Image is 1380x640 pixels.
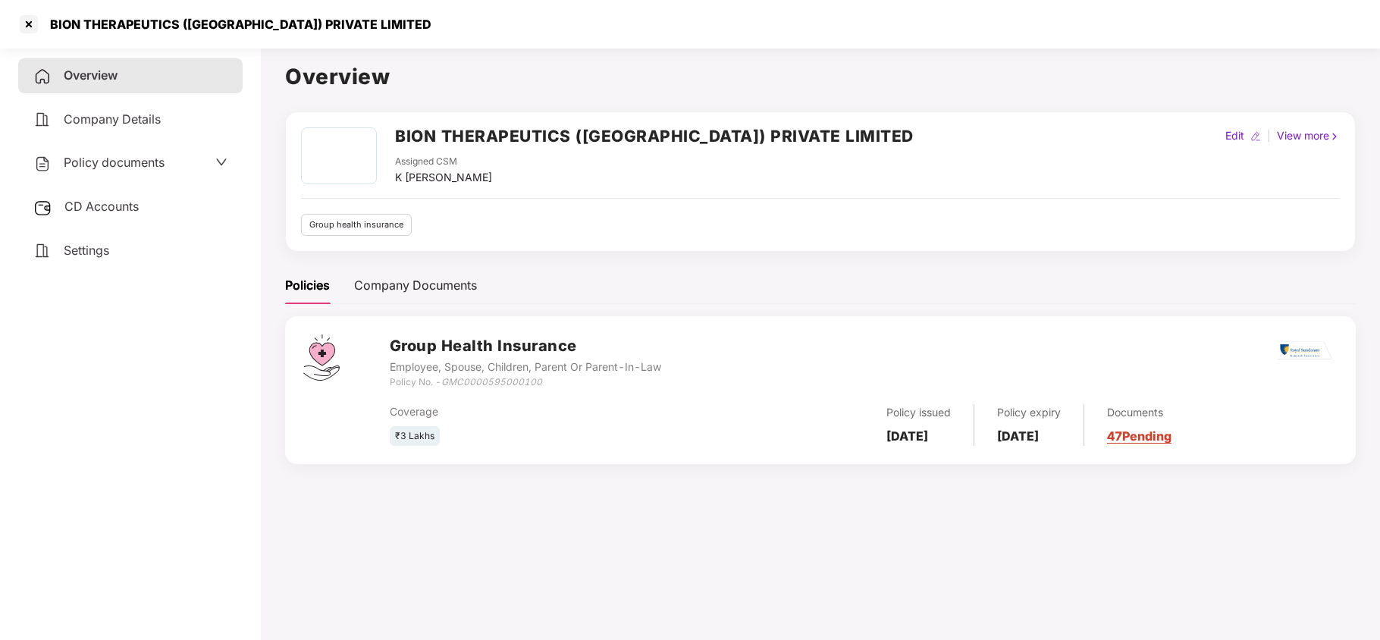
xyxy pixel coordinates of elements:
[33,199,52,217] img: svg+xml;base64,PHN2ZyB3aWR0aD0iMjUiIGhlaWdodD0iMjQiIHZpZXdCb3g9IjAgMCAyNSAyNCIgZmlsbD0ibm9uZSIgeG...
[1107,428,1171,444] a: 47 Pending
[64,67,118,83] span: Overview
[1264,127,1274,144] div: |
[303,334,340,381] img: svg+xml;base64,PHN2ZyB4bWxucz0iaHR0cDovL3d3dy53My5vcmcvMjAwMC9zdmciIHdpZHRoPSI0Ny43MTQiIGhlaWdodD...
[33,111,52,129] img: svg+xml;base64,PHN2ZyB4bWxucz0iaHR0cDovL3d3dy53My5vcmcvMjAwMC9zdmciIHdpZHRoPSIyNCIgaGVpZ2h0PSIyNC...
[997,428,1039,444] b: [DATE]
[301,214,412,236] div: Group health insurance
[997,404,1061,421] div: Policy expiry
[64,155,165,170] span: Policy documents
[390,334,661,358] h3: Group Health Insurance
[33,155,52,173] img: svg+xml;base64,PHN2ZyB4bWxucz0iaHR0cDovL3d3dy53My5vcmcvMjAwMC9zdmciIHdpZHRoPSIyNCIgaGVpZ2h0PSIyNC...
[390,403,706,420] div: Coverage
[41,17,431,32] div: BION THERAPEUTICS ([GEOGRAPHIC_DATA]) PRIVATE LIMITED
[33,242,52,260] img: svg+xml;base64,PHN2ZyB4bWxucz0iaHR0cDovL3d3dy53My5vcmcvMjAwMC9zdmciIHdpZHRoPSIyNCIgaGVpZ2h0PSIyNC...
[1278,341,1332,360] img: rsi.png
[1274,127,1343,144] div: View more
[395,155,492,169] div: Assigned CSM
[1250,131,1261,142] img: editIcon
[64,199,139,214] span: CD Accounts
[1222,127,1247,144] div: Edit
[64,111,161,127] span: Company Details
[390,375,661,390] div: Policy No. -
[441,376,542,387] i: GMC0000595000100
[354,276,477,295] div: Company Documents
[64,243,109,258] span: Settings
[395,169,492,186] div: K [PERSON_NAME]
[390,359,661,375] div: Employee, Spouse, Children, Parent Or Parent-In-Law
[886,404,951,421] div: Policy issued
[285,60,1356,93] h1: Overview
[395,124,914,149] h2: BION THERAPEUTICS ([GEOGRAPHIC_DATA]) PRIVATE LIMITED
[33,67,52,86] img: svg+xml;base64,PHN2ZyB4bWxucz0iaHR0cDovL3d3dy53My5vcmcvMjAwMC9zdmciIHdpZHRoPSIyNCIgaGVpZ2h0PSIyNC...
[390,426,440,447] div: ₹3 Lakhs
[1107,404,1171,421] div: Documents
[1329,131,1340,142] img: rightIcon
[886,428,928,444] b: [DATE]
[285,276,330,295] div: Policies
[215,156,227,168] span: down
